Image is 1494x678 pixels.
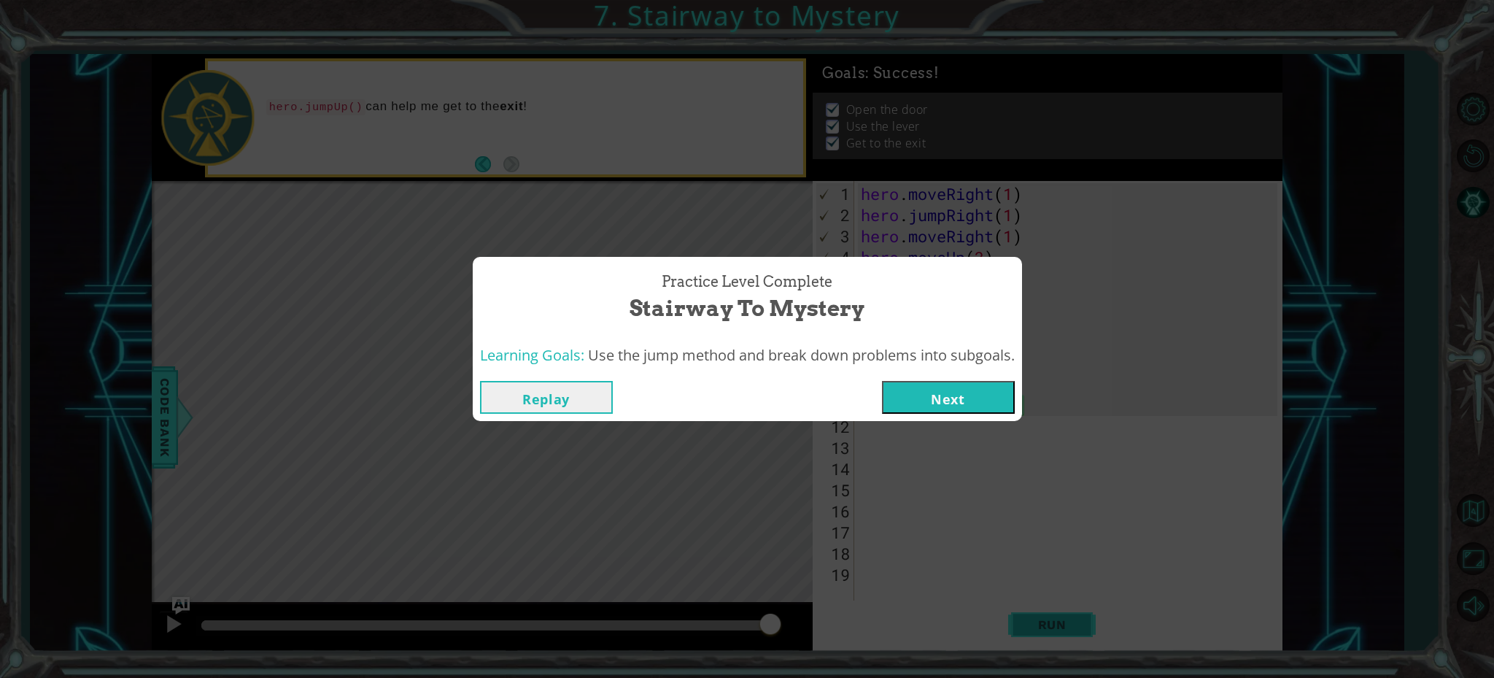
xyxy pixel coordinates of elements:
[630,293,864,324] span: Stairway to Mystery
[882,381,1015,414] button: Next
[480,381,613,414] button: Replay
[588,345,1015,365] span: Use the jump method and break down problems into subgoals.
[480,345,584,365] span: Learning Goals:
[662,271,832,293] span: Practice Level Complete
